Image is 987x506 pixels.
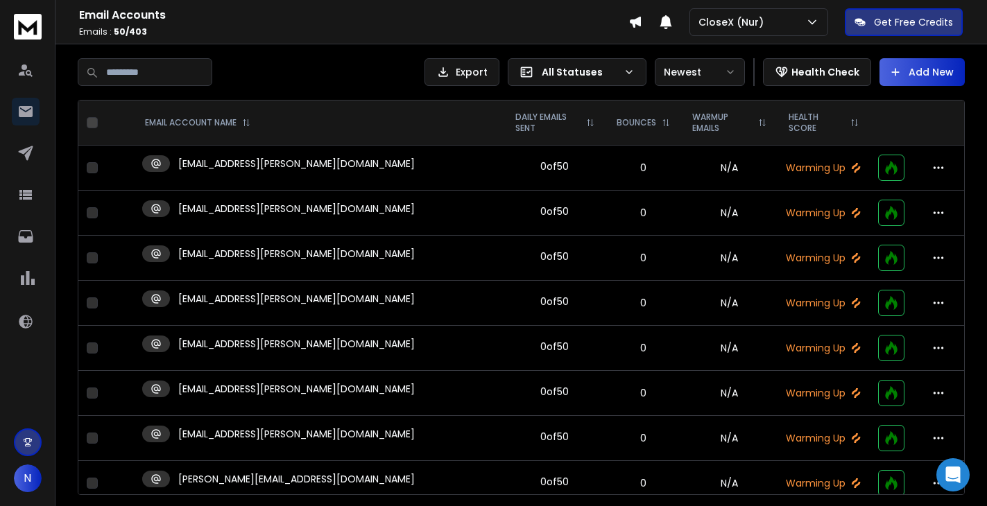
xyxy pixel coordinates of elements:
td: N/A [681,326,778,371]
p: Health Check [791,65,859,79]
p: Emails : [79,26,628,37]
button: N [14,464,42,492]
p: Warming Up [786,431,861,445]
p: [EMAIL_ADDRESS][PERSON_NAME][DOMAIN_NAME] [178,337,415,351]
div: 0 of 50 [540,250,569,263]
p: WARMUP EMAILS [692,112,753,134]
p: BOUNCES [617,117,656,128]
td: N/A [681,461,778,506]
button: Add New [879,58,965,86]
p: [EMAIL_ADDRESS][PERSON_NAME][DOMAIN_NAME] [178,247,415,261]
div: 0 of 50 [540,204,569,218]
p: 0 [614,476,673,490]
div: 0 of 50 [540,340,569,354]
button: Newest [655,58,745,86]
p: Get Free Credits [874,15,953,29]
button: Export [424,58,499,86]
p: 0 [614,341,673,355]
p: Warming Up [786,296,861,310]
p: [EMAIL_ADDRESS][PERSON_NAME][DOMAIN_NAME] [178,427,415,441]
p: Warming Up [786,386,861,400]
button: Get Free Credits [845,8,963,36]
h1: Email Accounts [79,7,628,24]
p: 0 [614,386,673,400]
td: N/A [681,191,778,236]
p: 0 [614,431,673,445]
p: All Statuses [542,65,618,79]
div: 0 of 50 [540,475,569,489]
td: N/A [681,236,778,281]
p: CloseX (Nur) [698,15,769,29]
p: [EMAIL_ADDRESS][PERSON_NAME][DOMAIN_NAME] [178,382,415,396]
button: Health Check [763,58,871,86]
td: N/A [681,146,778,191]
span: 50 / 403 [114,26,147,37]
div: Open Intercom Messenger [936,458,970,491]
p: 0 [614,206,673,220]
td: N/A [681,371,778,416]
p: 0 [614,251,673,265]
p: [EMAIL_ADDRESS][PERSON_NAME][DOMAIN_NAME] [178,292,415,306]
div: 0 of 50 [540,295,569,308]
p: Warming Up [786,251,861,265]
div: 0 of 50 [540,430,569,444]
p: Warming Up [786,206,861,220]
div: 0 of 50 [540,159,569,173]
div: 0 of 50 [540,385,569,399]
p: HEALTH SCORE [789,112,845,134]
p: [EMAIL_ADDRESS][PERSON_NAME][DOMAIN_NAME] [178,157,415,171]
p: 0 [614,296,673,310]
p: Warming Up [786,476,861,490]
td: N/A [681,281,778,326]
p: [EMAIL_ADDRESS][PERSON_NAME][DOMAIN_NAME] [178,202,415,216]
p: 0 [614,161,673,175]
p: [PERSON_NAME][EMAIL_ADDRESS][DOMAIN_NAME] [178,472,415,486]
p: DAILY EMAILS SENT [515,112,581,134]
p: Warming Up [786,161,861,175]
td: N/A [681,416,778,461]
p: Warming Up [786,341,861,355]
img: logo [14,14,42,40]
div: EMAIL ACCOUNT NAME [145,117,250,128]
